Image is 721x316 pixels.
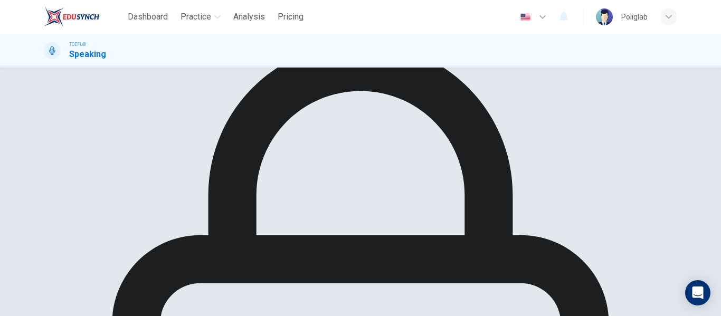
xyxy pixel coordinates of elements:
[519,13,532,21] img: en
[128,11,168,23] span: Dashboard
[181,11,211,23] span: Practice
[176,7,225,26] button: Practice
[44,6,124,27] a: EduSynch logo
[685,280,710,305] div: Open Intercom Messenger
[124,7,172,26] button: Dashboard
[44,6,99,27] img: EduSynch logo
[596,8,613,25] img: Profile picture
[69,48,106,61] h1: Speaking
[273,7,308,26] button: Pricing
[621,11,648,23] div: Poliglab
[233,11,265,23] span: Analysis
[69,41,86,48] span: TOEFL®
[229,7,269,26] button: Analysis
[278,11,303,23] span: Pricing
